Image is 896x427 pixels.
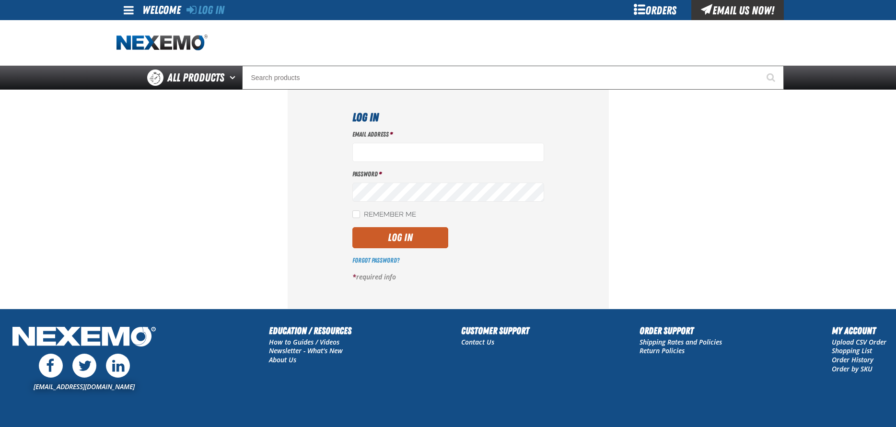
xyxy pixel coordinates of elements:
[832,364,873,373] a: Order by SKU
[352,210,360,218] input: Remember Me
[640,323,722,338] h2: Order Support
[832,337,886,346] a: Upload CSV Order
[640,337,722,346] a: Shipping Rates and Policies
[186,3,224,17] a: Log In
[760,66,784,90] button: Start Searching
[226,66,242,90] button: Open All Products pages
[352,170,544,179] label: Password
[352,130,544,139] label: Email Address
[461,323,529,338] h2: Customer Support
[461,337,494,346] a: Contact Us
[34,382,135,391] a: [EMAIL_ADDRESS][DOMAIN_NAME]
[10,323,159,352] img: Nexemo Logo
[832,323,886,338] h2: My Account
[832,355,873,364] a: Order History
[242,66,784,90] input: Search
[352,256,399,264] a: Forgot Password?
[269,337,339,346] a: How to Guides / Videos
[116,35,208,51] a: Home
[116,35,208,51] img: Nexemo logo
[352,109,544,126] h1: Log In
[832,346,872,355] a: Shopping List
[269,355,296,364] a: About Us
[640,346,685,355] a: Return Policies
[352,227,448,248] button: Log In
[167,69,224,86] span: All Products
[269,323,351,338] h2: Education / Resources
[352,210,416,219] label: Remember Me
[269,346,343,355] a: Newsletter - What's New
[352,273,544,282] p: required info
